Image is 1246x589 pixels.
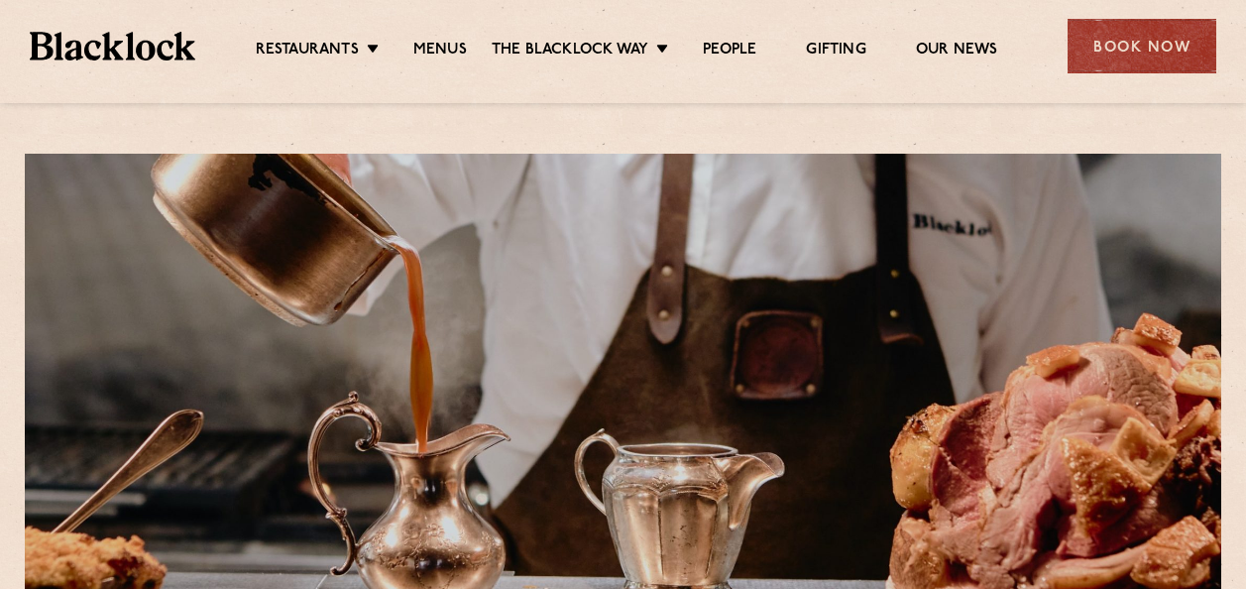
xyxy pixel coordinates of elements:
a: Our News [916,41,998,62]
a: Menus [413,41,467,62]
a: People [703,41,756,62]
div: Book Now [1068,19,1216,73]
a: The Blacklock Way [492,41,648,62]
a: Gifting [806,41,865,62]
img: BL_Textured_Logo-footer-cropped.svg [30,32,195,59]
a: Restaurants [256,41,359,62]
